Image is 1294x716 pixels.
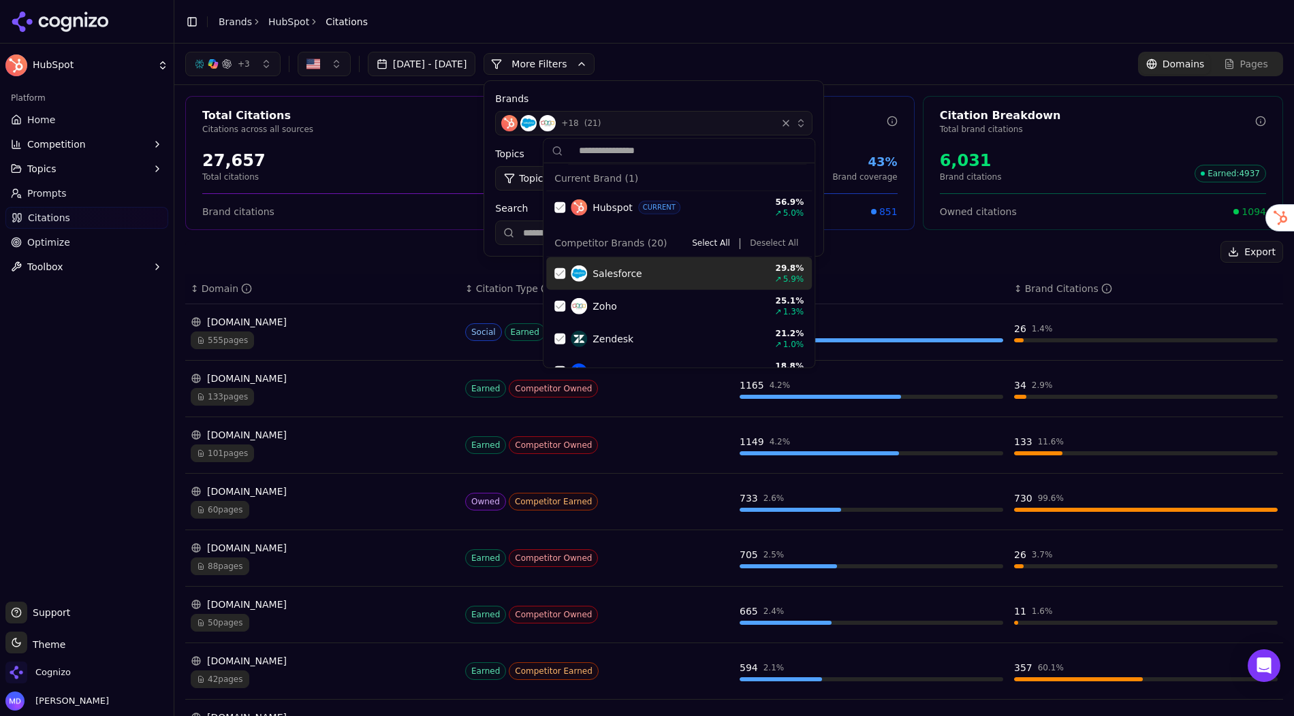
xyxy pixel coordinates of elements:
div: 665 [740,604,758,618]
th: brandCitationCount [1009,274,1283,304]
span: 851 [879,205,898,218]
img: Hubspot [501,115,518,131]
img: HubSpot [5,54,27,76]
span: Earned [465,549,506,567]
img: Activecampaign [571,363,587,380]
div: 21.2 % [763,328,804,339]
a: HubSpot [268,15,309,29]
span: Theme [27,639,65,650]
span: Citations [326,15,368,29]
div: 733 [740,491,758,505]
span: Owned citations [940,205,1017,218]
label: Search [495,201,812,215]
span: Citations [28,211,70,225]
div: 26 [1014,322,1026,336]
div: 2.4 % [763,606,785,617]
img: Cognizo [5,662,27,683]
span: [PERSON_NAME] [30,695,109,707]
div: 2.9 % [1032,380,1053,391]
div: 29.8 % [763,263,804,274]
div: 133 [1014,435,1032,449]
th: citationTypes [460,274,734,304]
img: Salesforce [571,265,587,282]
span: Cognizo [35,666,71,679]
span: Home [27,113,55,127]
span: CURRENT [638,201,680,214]
span: Current Brand ( 1 ) [554,172,638,185]
span: 1.3 % [783,306,804,317]
span: Owned [465,493,506,510]
div: 1165 [740,378,764,392]
img: Hubspot [571,199,587,216]
span: Pages [1240,57,1268,71]
button: Open organization switcher [5,662,71,683]
span: Competitor Owned [509,549,598,567]
div: 2.5 % [763,549,785,560]
span: 555 pages [191,331,254,349]
span: Earned [505,323,546,341]
span: 5.9 % [783,274,804,284]
span: 5.0 % [783,208,804,218]
span: Prompts [27,186,67,200]
div: 25.1 % [763,295,804,306]
span: Toolbox [27,260,63,274]
span: 50 pages [191,614,249,632]
button: Open user button [5,691,109,711]
span: Competitor Earned [509,493,599,510]
div: 4.2 % [770,380,791,391]
div: Domain [202,282,252,295]
span: ↗ [775,208,782,218]
span: Earned : 4937 [1195,165,1266,182]
div: 705 [740,548,758,562]
div: 99.6 % [1038,493,1064,504]
span: Competitor Brands ( 20 ) [554,236,667,250]
p: Citations across all sources [202,124,518,135]
span: HubSpot [33,59,152,71]
button: Competition [5,133,168,155]
div: [DOMAIN_NAME] [191,654,454,668]
span: ( 21 ) [584,118,601,129]
div: 3.7 % [1032,549,1053,560]
span: Topics [27,162,57,176]
a: Citations [5,207,168,229]
img: Melissa Dowd [5,691,25,711]
div: ↕Brand Citations [1014,282,1278,295]
a: Home [5,109,168,131]
div: 26 [1014,548,1026,562]
span: Domains [1163,57,1205,71]
span: Competitor Owned [509,380,598,397]
div: [DOMAIN_NAME] [191,315,454,329]
div: Platform [5,87,168,109]
span: 88 pages [191,557,249,575]
div: Citation Type [476,282,552,295]
div: Citation Breakdown [940,108,1255,124]
img: Zoho [539,115,556,131]
p: Brand coverage [832,172,897,182]
div: Brand Citations [1025,282,1112,295]
span: Topic: All [519,172,558,185]
img: Salesforce [520,115,537,131]
span: Competitor Earned [509,662,599,680]
span: Activecampaign [593,365,669,378]
div: [DOMAIN_NAME] [191,598,454,611]
div: Total Citations [202,108,518,124]
a: Optimize [5,231,168,253]
a: Prompts [5,182,168,204]
span: Support [27,606,70,619]
p: Total brand citations [940,124,1255,135]
span: 42 pages [191,670,249,688]
span: Earned [465,436,506,454]
span: ↗ [775,274,782,284]
span: | [738,235,742,251]
button: Export [1220,241,1283,263]
div: 1.6 % [1032,606,1053,617]
span: Optimize [27,235,70,249]
span: Earned [465,380,506,397]
span: Earned [465,606,506,623]
button: Deselect All [744,235,804,251]
div: 11.6 % [1038,436,1064,447]
div: Suggestions [543,163,815,368]
span: + 18 [561,118,578,129]
div: 1149 [740,435,764,449]
div: Open Intercom Messenger [1248,649,1280,682]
